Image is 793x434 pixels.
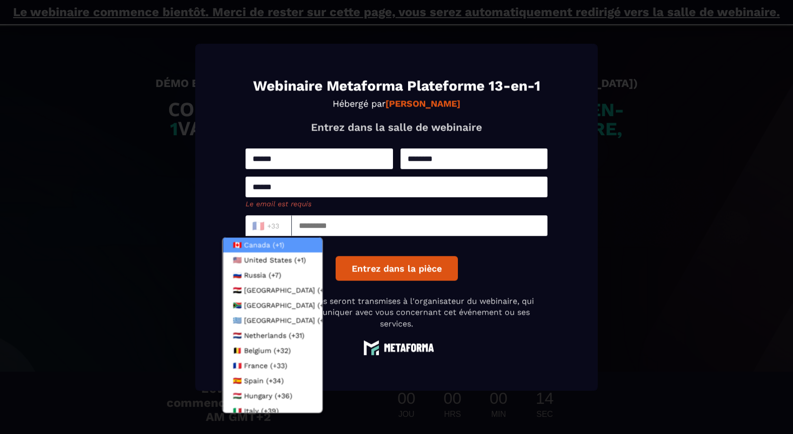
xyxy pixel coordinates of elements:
p: Vos coordonnées seront transmises à l'organisateur du webinaire, qui pourrait communiquer avec vo... [246,296,547,329]
span: [GEOGRAPHIC_DATA] (+20) [244,285,335,295]
span: 🇧🇪 [233,345,242,356]
strong: [PERSON_NAME] [385,98,460,109]
span: 🇫🇷 [233,361,242,371]
span: Italy (+39) [244,406,279,416]
span: Netherlands (+31) [244,330,304,340]
span: 🇨🇦 [233,240,242,250]
span: 🇷🇺 [233,270,242,280]
span: 🇪🇸 [233,376,242,386]
span: 🇪🇬 [233,285,242,295]
span: +33 [252,219,279,233]
span: [GEOGRAPHIC_DATA] (+30) [244,315,335,325]
button: Entrez dans la pièce [336,256,458,281]
span: Spain (+34) [244,376,284,386]
span: Hungary (+36) [244,391,292,401]
span: 🇺🇸 [233,255,242,265]
span: Le email est requis [246,200,311,208]
span: [GEOGRAPHIC_DATA] (+27) [244,300,335,310]
img: logo [359,339,434,355]
p: Entrez dans la salle de webinaire [246,121,547,133]
span: 🇮🇹 [233,406,242,416]
span: Canada (+1) [244,240,284,250]
div: Search for option [246,215,292,236]
span: France (+33) [244,361,287,371]
span: 🇬🇷 [233,315,242,325]
span: United States (+1) [244,255,306,265]
span: Belgium (+32) [244,345,291,356]
h1: Webinaire Metaforma Plateforme 13-en-1 [246,79,547,93]
span: 🇳🇱 [233,330,242,340]
span: 🇭🇺 [233,391,242,401]
span: 🇫🇷 [252,219,265,233]
span: Russia (+7) [244,270,281,280]
input: Search for option [250,220,283,232]
p: Hébergé par [246,98,547,109]
span: 🇿🇦 [233,300,242,310]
